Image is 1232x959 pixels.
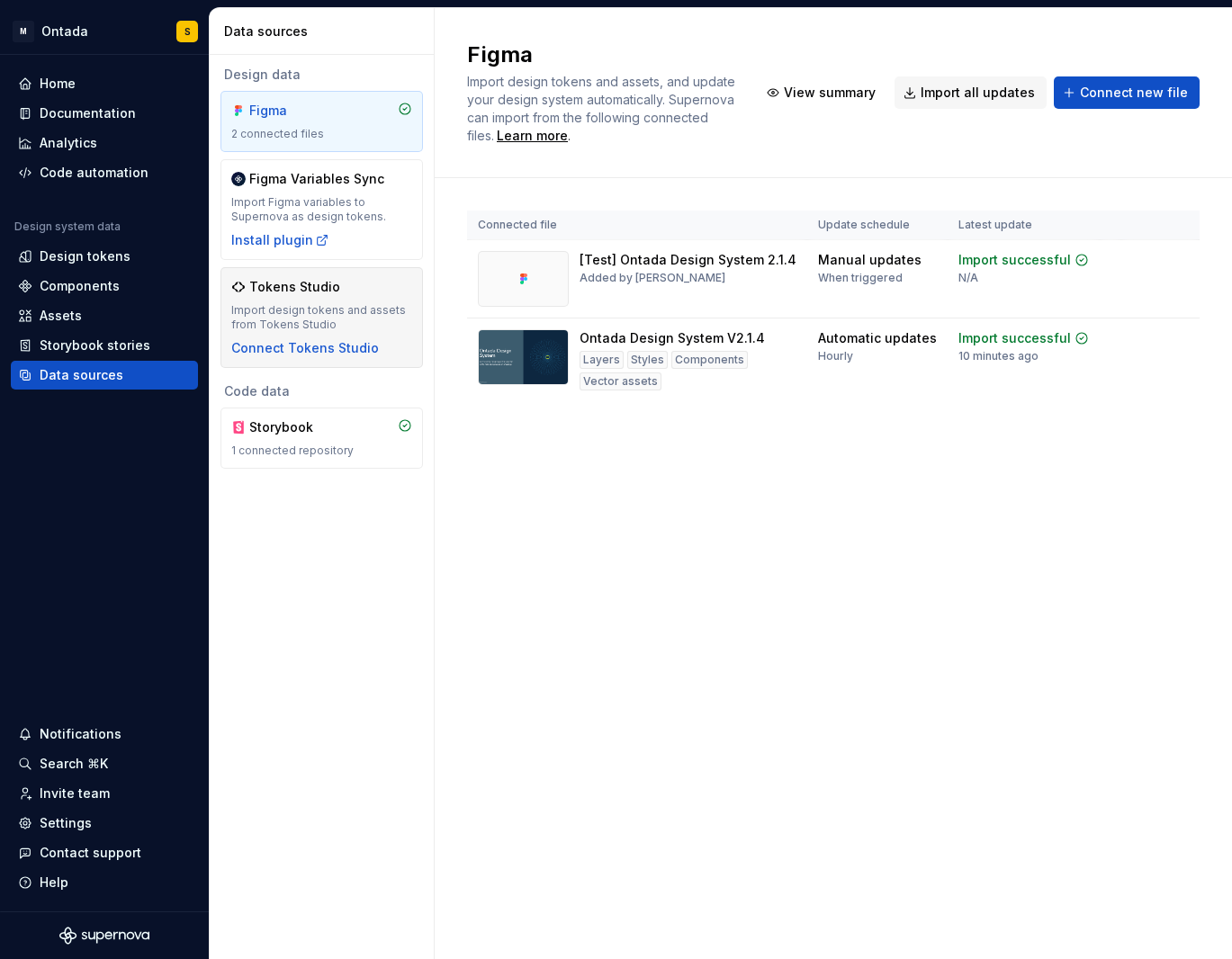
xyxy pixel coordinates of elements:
[4,12,205,50] button: MOntadaS
[11,158,198,187] a: Code automation
[40,247,130,265] div: Design tokens
[184,24,191,39] div: S
[220,91,423,152] a: Figma2 connected files
[11,69,198,98] a: Home
[40,725,121,743] div: Notifications
[11,129,198,157] a: Analytics
[958,329,1071,347] div: Import successful
[224,22,427,40] div: Data sources
[818,251,922,269] div: Manual updates
[231,195,412,224] div: Import Figma variables to Supernova as design tokens.
[59,927,149,945] svg: Supernova Logo
[580,251,796,269] div: [Test] Ontada Design System 2.1.4
[580,271,725,285] div: Added by [PERSON_NAME]
[11,331,198,360] a: Storybook stories
[220,382,423,400] div: Code data
[11,838,198,867] button: Contact support
[231,231,329,249] button: Install plugin
[818,349,853,363] div: Hourly
[627,351,668,369] div: Styles
[40,336,150,354] div: Storybook stories
[231,339,379,357] button: Connect Tokens Studio
[41,22,88,40] div: Ontada
[11,868,198,897] button: Help
[11,749,198,778] button: Search ⌘K
[758,76,887,109] button: View summary
[958,271,978,285] div: N/A
[40,134,97,152] div: Analytics
[958,251,1071,269] div: Import successful
[11,99,198,128] a: Documentation
[807,211,948,240] th: Update schedule
[11,809,198,838] a: Settings
[249,278,340,296] div: Tokens Studio
[895,76,1047,109] button: Import all updates
[11,779,198,808] a: Invite team
[11,272,198,300] a: Components
[580,329,765,347] div: Ontada Design System V2.1.4
[40,366,123,384] div: Data sources
[231,444,412,458] div: 1 connected repository
[671,351,748,369] div: Components
[40,874,68,892] div: Help
[11,720,198,748] button: Notifications
[249,170,384,188] div: Figma Variables Sync
[948,211,1100,240] th: Latest update
[220,66,423,84] div: Design data
[40,104,136,122] div: Documentation
[11,242,198,271] a: Design tokens
[249,102,336,120] div: Figma
[249,418,336,436] div: Storybook
[497,127,568,145] a: Learn more
[231,303,412,332] div: Import design tokens and assets from Tokens Studio
[921,84,1035,102] span: Import all updates
[231,127,412,141] div: 2 connected files
[818,271,903,285] div: When triggered
[958,349,1039,363] div: 10 minutes ago
[40,164,148,182] div: Code automation
[11,301,198,330] a: Assets
[220,408,423,469] a: Storybook1 connected repository
[494,130,571,143] span: .
[40,814,92,832] div: Settings
[784,84,876,102] span: View summary
[467,40,736,69] h2: Figma
[40,784,110,802] div: Invite team
[11,361,198,390] a: Data sources
[1054,76,1200,109] button: Connect new file
[1080,84,1188,102] span: Connect new file
[40,75,76,93] div: Home
[40,755,108,773] div: Search ⌘K
[40,277,120,295] div: Components
[580,372,661,390] div: Vector assets
[220,267,423,368] a: Tokens StudioImport design tokens and assets from Tokens StudioConnect Tokens Studio
[40,844,141,862] div: Contact support
[580,351,624,369] div: Layers
[818,329,937,347] div: Automatic updates
[40,307,82,325] div: Assets
[14,220,121,234] div: Design system data
[13,21,34,42] div: M
[467,211,807,240] th: Connected file
[467,74,739,143] span: Import design tokens and assets, and update your design system automatically. Supernova can impor...
[220,159,423,260] a: Figma Variables SyncImport Figma variables to Supernova as design tokens.Install plugin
